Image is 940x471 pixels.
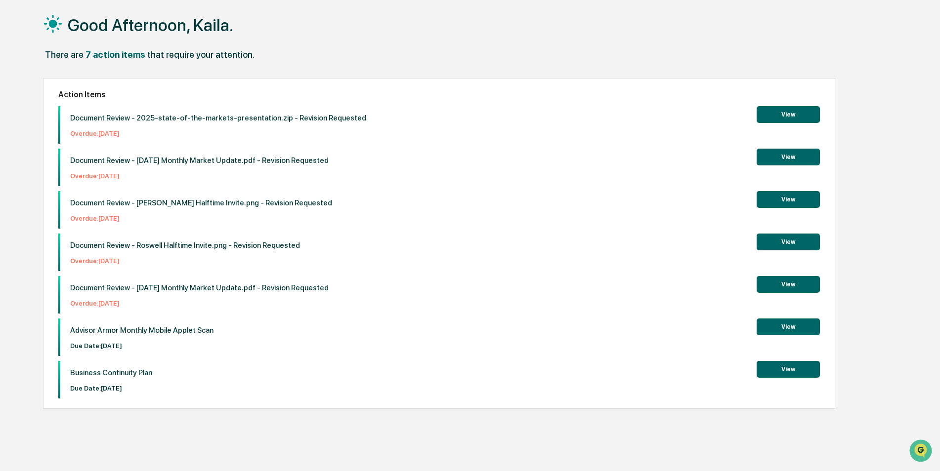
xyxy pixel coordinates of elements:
a: Powered byPylon [70,167,120,175]
a: View [757,109,820,118]
p: Document Review - Roswell Halftime Invite.png - Revision Requested [70,241,300,250]
div: We're available if you need us! [34,85,125,93]
button: View [757,106,820,123]
p: Business Continuity Plan [70,368,152,377]
a: View [757,194,820,203]
button: View [757,234,820,250]
p: Document Review - [DATE] Monthly Market Update.pdf - Revision Requested [70,283,329,292]
a: View [757,364,820,373]
p: How can we help? [10,21,180,37]
div: 🔎 [10,144,18,152]
a: 🗄️Attestations [68,120,127,138]
p: Overdue: [DATE] [70,172,329,180]
p: Overdue: [DATE] [70,300,329,307]
a: 🖐️Preclearance [6,120,68,138]
span: Pylon [98,167,120,175]
div: 🖐️ [10,125,18,133]
div: 7 action items [85,49,145,60]
p: Due Date: [DATE] [70,385,152,392]
a: View [757,321,820,331]
div: that require your attention. [147,49,255,60]
button: View [757,149,820,165]
p: Overdue: [DATE] [70,130,366,137]
span: Preclearance [20,124,64,134]
span: Attestations [82,124,123,134]
h2: Action Items [58,90,820,99]
div: Start new chat [34,76,162,85]
button: Start new chat [168,78,180,90]
button: View [757,191,820,208]
p: Due Date: [DATE] [70,342,214,350]
p: Overdue: [DATE] [70,215,332,222]
button: View [757,361,820,378]
h1: Good Afternoon, Kaila. [68,15,233,35]
p: Overdue: [DATE] [70,257,300,265]
a: 🔎Data Lookup [6,139,66,157]
div: There are [45,49,84,60]
p: Document Review - 2025-state-of-the-markets-presentation.zip - Revision Requested [70,114,366,122]
button: View [757,318,820,335]
a: View [757,279,820,288]
iframe: Open customer support [908,438,935,465]
a: View [757,152,820,161]
p: Advisor Armor Monthly Mobile Applet Scan [70,326,214,335]
button: View [757,276,820,293]
p: Document Review - [PERSON_NAME] Halftime Invite.png - Revision Requested [70,198,332,207]
div: 🗄️ [72,125,80,133]
a: View [757,236,820,246]
img: 1746055101610-c473b297-6a78-478c-a979-82029cc54cd1 [10,76,28,93]
span: Data Lookup [20,143,62,153]
p: Document Review - [DATE] Monthly Market Update.pdf - Revision Requested [70,156,329,165]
